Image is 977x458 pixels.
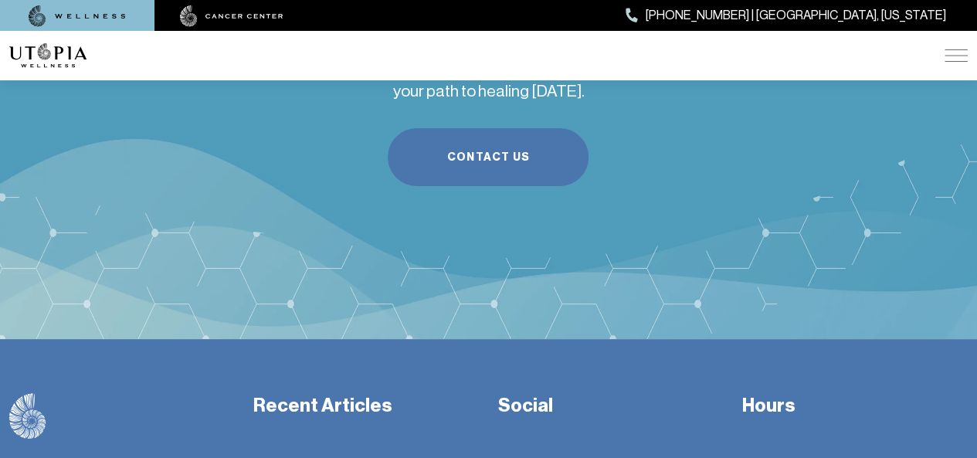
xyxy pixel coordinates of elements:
a: Contact Us [388,128,589,186]
h3: Social [498,393,724,419]
img: logo [9,43,87,68]
span: [PHONE_NUMBER] | [GEOGRAPHIC_DATA], [US_STATE] [646,5,946,25]
img: icon-hamburger [945,49,968,62]
a: [PHONE_NUMBER] | [GEOGRAPHIC_DATA], [US_STATE] [626,5,946,25]
img: wellness [29,5,126,27]
h3: Recent Articles [253,393,479,419]
img: logo [9,393,46,439]
h3: Hours [742,393,968,419]
img: cancer center [180,5,283,27]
